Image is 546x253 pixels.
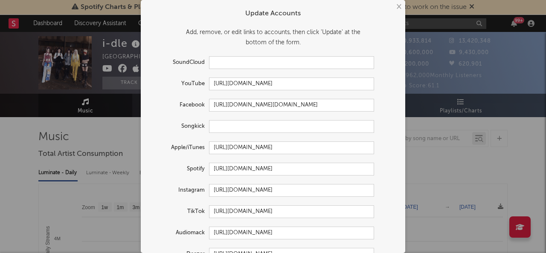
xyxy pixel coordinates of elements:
label: Facebook [149,100,209,110]
label: Songkick [149,121,209,132]
label: Audiomack [149,228,209,238]
label: Apple/iTunes [149,143,209,153]
label: YouTube [149,79,209,89]
label: Instagram [149,185,209,195]
button: × [394,2,403,11]
div: Update Accounts [149,9,397,19]
label: TikTok [149,207,209,217]
label: Spotify [149,164,209,174]
label: SoundCloud [149,57,209,68]
div: Add, remove, or edit links to accounts, then click 'Update' at the bottom of the form. [149,27,397,48]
